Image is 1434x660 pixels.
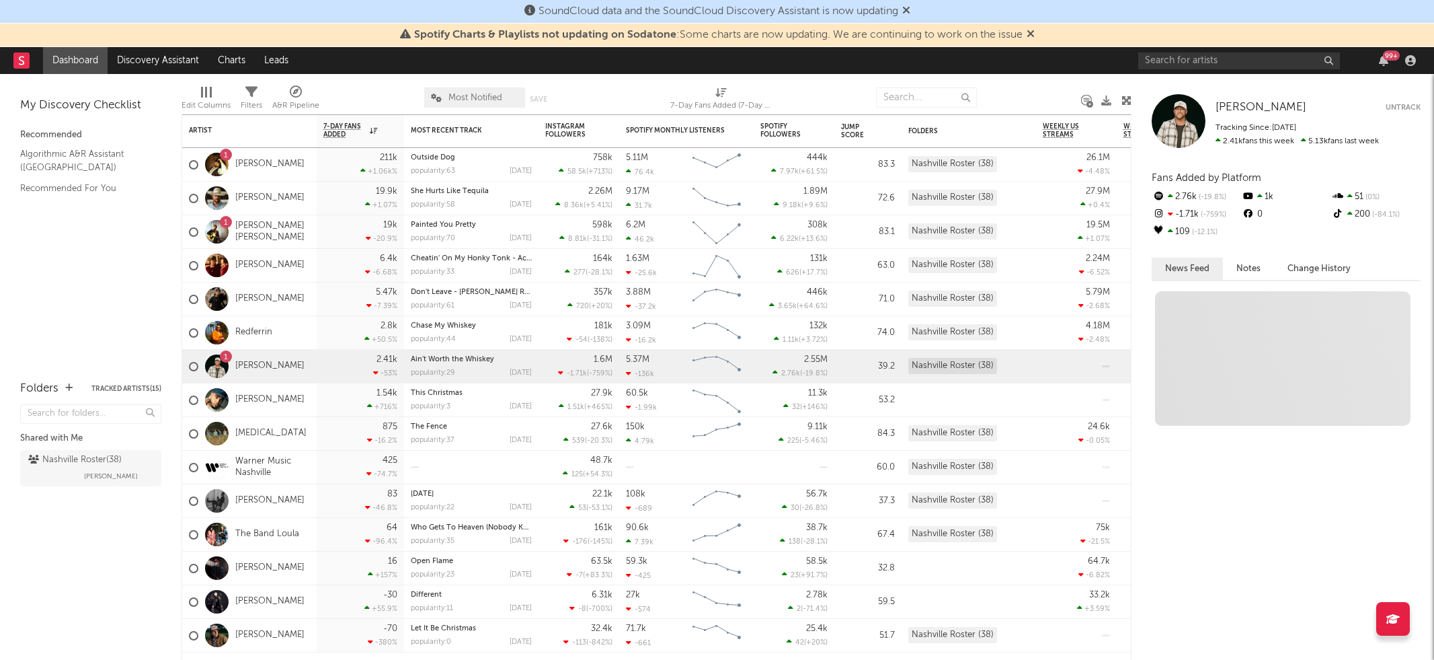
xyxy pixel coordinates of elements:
button: Notes [1223,258,1274,280]
div: 4.79k [626,437,654,445]
input: Search for artists [1138,52,1340,69]
span: +54.3 % [585,471,610,478]
a: Cheatin' On My Honky Tonk - Acoustic [411,255,548,262]
div: 161k [594,523,612,532]
div: ( ) [563,470,612,478]
div: ( ) [567,301,612,310]
div: Jump Score [841,123,875,139]
span: +20 % [591,303,610,310]
span: -53.1 % [588,505,610,512]
div: 19.5M [1086,221,1110,229]
div: 19k [383,221,397,229]
span: +3.72 % [801,336,826,344]
a: Ain't Worth the Whiskey [411,356,494,363]
a: [PERSON_NAME] [235,630,305,641]
button: Untrack [1386,101,1421,114]
div: Nashville Roster (38) [908,156,997,172]
span: +64.6 % [799,303,826,310]
a: Warner Music Nashville [235,456,310,479]
div: -16.2 % [367,436,397,445]
div: 51 [1331,188,1421,206]
span: 277 [573,269,586,277]
div: 5.37M [626,355,649,364]
a: [DATE] [411,490,434,498]
span: -12.1 % [1190,229,1218,236]
div: -46.8 % [365,503,397,512]
div: 56.7k [806,490,828,499]
div: 9.17M [626,187,649,196]
div: 84.3 [841,426,895,442]
div: 444k [807,153,828,162]
div: Folders [20,381,58,397]
span: -138 % [590,336,610,344]
button: Change History [1274,258,1364,280]
div: 11.3k [808,389,828,398]
div: popularity: 44 [411,336,456,343]
div: 875 [383,423,397,431]
div: popularity: 33 [411,268,454,276]
div: Edit Columns [182,81,231,120]
a: The Band Loula [235,529,299,540]
div: +1.07 % [1078,234,1110,243]
span: +9.6 % [803,202,826,209]
span: 32 [792,404,800,411]
span: 58.5k [567,168,586,176]
div: Nashville Roster ( 38 ) [28,452,122,468]
span: 9.18k [783,202,801,209]
div: ( ) [769,301,828,310]
div: -37.2k [626,302,656,311]
div: [DATE] [510,168,532,175]
span: SoundCloud data and the SoundCloud Discovery Assistant is now updating [539,6,898,17]
span: -5.46 % [801,437,826,445]
div: 181k [594,322,612,330]
div: +50.5 % [364,335,397,344]
span: Dismiss [1027,30,1035,40]
span: 7.97k [780,168,799,176]
a: Recommended For You [20,181,148,196]
div: 5.79M [1086,288,1110,297]
div: 211k [380,153,397,162]
div: 150k [626,423,645,431]
svg: Chart title [686,182,747,215]
div: -7.39 % [366,301,397,310]
div: 1k [1241,188,1330,206]
div: +0.4 % [1080,200,1110,209]
div: Nashville Roster (38) [908,492,997,509]
div: 90.6k [626,523,649,532]
span: -759 % [589,370,610,377]
div: 2.55M [804,355,828,364]
div: 99 + [1383,50,1400,61]
span: 6.22k [780,235,799,243]
svg: Chart title [686,283,747,316]
svg: Chart title [686,148,747,182]
div: Nashville Roster (38) [908,459,997,475]
div: [DATE] [510,403,532,410]
div: [DATE] [510,268,532,276]
div: Nashville Roster (38) [908,223,997,240]
div: Spotify Monthly Listeners [626,126,727,135]
button: News Feed [1152,258,1223,280]
div: popularity: 61 [411,302,454,309]
div: Nashville Roster (38) [908,358,997,374]
a: This Christmas [411,390,463,397]
span: 8.36k [564,202,584,209]
div: -53 % [373,369,397,377]
button: Save [530,96,547,103]
div: 38.7k [806,523,828,532]
a: Discovery Assistant [108,47,208,74]
a: Painted You Pretty [411,221,476,229]
div: Ain't Worth the Whiskey [411,356,532,363]
div: The Fence [411,423,532,431]
div: 7-Day Fans Added (7-Day Fans Added) [670,81,771,120]
div: 31.7k [626,201,652,210]
input: Search... [876,87,977,108]
a: [PERSON_NAME] [235,192,305,204]
div: 22.1k [592,490,612,499]
span: 30 [791,505,799,512]
a: [PERSON_NAME] [235,260,305,271]
svg: Chart title [686,417,747,451]
div: ( ) [771,167,828,176]
a: Different [411,591,442,599]
a: Dashboard [43,47,108,74]
div: 1.89M [803,187,828,196]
